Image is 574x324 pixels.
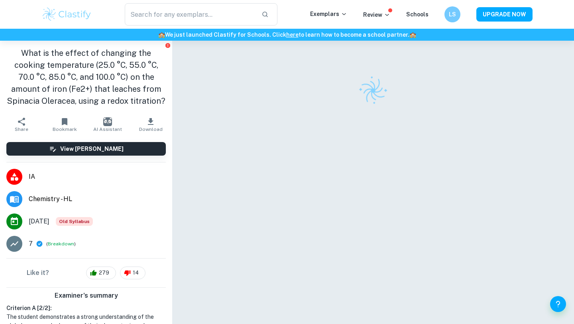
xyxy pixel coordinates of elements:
button: Download [129,113,172,136]
button: Bookmark [43,113,86,136]
p: 7 [29,239,33,249]
span: 🏫 [158,32,165,38]
span: AI Assistant [93,126,122,132]
button: UPGRADE NOW [476,7,533,22]
h6: Examiner's summary [3,291,169,300]
img: Clastify logo [354,71,393,111]
div: 279 [86,267,116,279]
img: Clastify logo [41,6,92,22]
button: LS [444,6,460,22]
h6: Like it? [27,268,49,278]
span: Chemistry - HL [29,194,166,204]
span: 279 [94,269,114,277]
h6: We just launched Clastify for Schools. Click to learn how to become a school partner. [2,30,572,39]
button: Help and Feedback [550,296,566,312]
h6: View [PERSON_NAME] [60,144,124,153]
h1: What is the effect of changing the cooking temperature (25.0 °C, 55.0 °C, 70.0 °C, 85.0 °C, and 1... [6,47,166,107]
p: Review [363,10,390,19]
input: Search for any exemplars... [125,3,255,26]
a: Schools [406,11,429,18]
h6: Criterion A [ 2 / 2 ]: [6,304,166,312]
span: Share [15,126,28,132]
span: Bookmark [53,126,77,132]
a: here [286,32,299,38]
div: Starting from the May 2025 session, the Chemistry IA requirements have changed. It's OK to refer ... [56,217,93,226]
span: Download [139,126,163,132]
button: View [PERSON_NAME] [6,142,166,156]
span: Old Syllabus [56,217,93,226]
span: [DATE] [29,217,49,226]
button: AI Assistant [86,113,129,136]
img: AI Assistant [103,117,112,126]
button: Breakdown [48,240,74,247]
span: IA [29,172,166,182]
div: 14 [120,267,145,279]
p: Exemplars [310,10,347,18]
h6: LS [448,10,457,19]
span: ( ) [46,240,76,248]
span: 14 [128,269,143,277]
span: 🏫 [409,32,416,38]
button: Report issue [165,42,171,48]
